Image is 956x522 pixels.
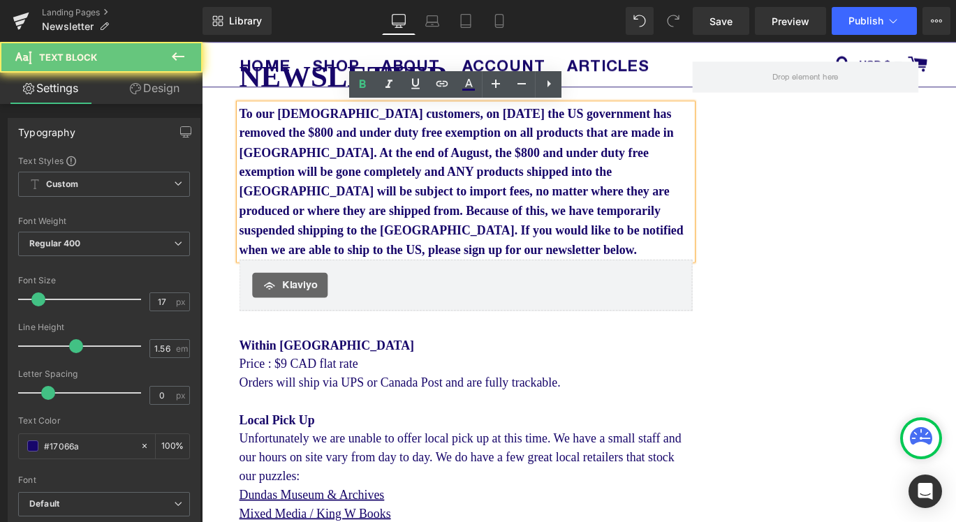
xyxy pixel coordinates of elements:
[176,297,188,306] span: px
[626,7,654,35] button: Undo
[44,438,133,454] input: Color
[18,216,190,226] div: Font Weight
[18,155,190,166] div: Text Styles
[18,322,190,332] div: Line Height
[42,73,540,241] span: To our [DEMOGRAPHIC_DATA] customers, on [DATE] the US government has removed the $800 and under d...
[737,16,772,35] div: USD $
[176,344,188,353] span: em
[42,350,550,392] div: Price : $9 CAD flat rate Orders will ship via UPS or Canada Post and are fully trackable.
[31,15,110,43] a: HOME
[42,434,550,497] div: Unfortunately we are unable to offer local pick up at this time. We have a small staff and our ho...
[18,276,190,285] div: Font Size
[42,21,94,32] span: Newsletter
[755,7,826,35] a: Preview
[46,179,78,191] b: Custom
[176,391,188,400] span: px
[42,20,277,57] strong: NEWSLETTER
[848,15,883,27] span: Publish
[18,369,190,379] div: Letter Spacing
[191,15,277,43] a: ABOUT
[90,264,130,281] span: Klaviyo
[203,7,272,35] a: New Library
[832,7,917,35] button: Publish
[18,475,190,485] div: Font
[42,7,203,18] a: Landing Pages
[18,119,75,138] div: Typography
[156,434,189,458] div: %
[483,7,516,35] a: Mobile
[29,498,59,510] i: Default
[42,332,238,348] b: Within [GEOGRAPHIC_DATA]
[382,7,416,35] a: Desktop
[229,15,262,27] span: Library
[113,15,187,43] a: SHOP
[42,416,126,431] strong: Local Pick Up
[281,15,395,43] a: ACCOUNT
[922,7,950,35] button: More
[772,14,809,29] span: Preview
[29,238,81,248] b: Regular 400
[42,500,205,515] a: Dundas Museum & Archives
[449,7,483,35] a: Tablet
[909,475,942,508] div: Open Intercom Messenger
[659,7,687,35] button: Redo
[104,73,205,104] a: Design
[399,15,512,43] a: ARTICLES
[416,7,449,35] a: Laptop
[709,14,733,29] span: Save
[39,52,97,63] span: Text Block
[18,416,190,426] div: Text Color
